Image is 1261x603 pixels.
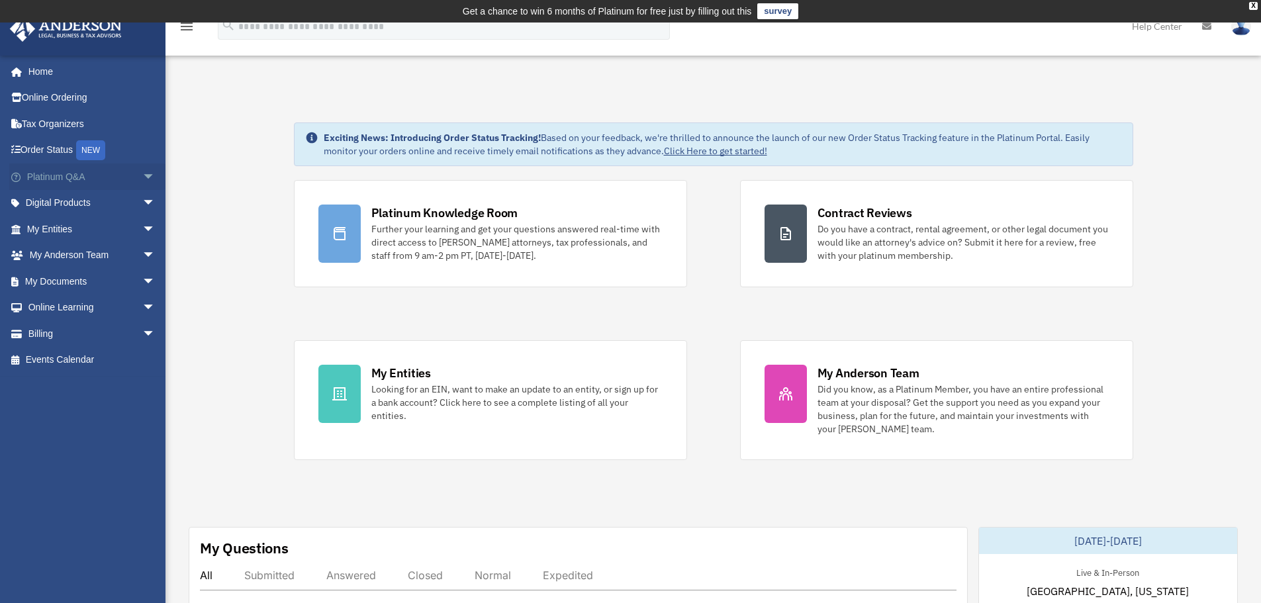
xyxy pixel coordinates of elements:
img: User Pic [1231,17,1251,36]
span: arrow_drop_down [142,190,169,217]
div: Did you know, as a Platinum Member, you have an entire professional team at your disposal? Get th... [817,383,1109,436]
div: Looking for an EIN, want to make an update to an entity, or sign up for a bank account? Click her... [371,383,663,422]
div: My Entities [371,365,431,381]
div: Answered [326,569,376,582]
span: arrow_drop_down [142,216,169,243]
div: All [200,569,212,582]
div: Contract Reviews [817,205,912,221]
a: Online Ordering [9,85,175,111]
div: close [1249,2,1258,10]
a: My Entitiesarrow_drop_down [9,216,175,242]
strong: Exciting News: Introducing Order Status Tracking! [324,132,541,144]
span: arrow_drop_down [142,295,169,322]
div: [DATE]-[DATE] [979,528,1237,554]
a: My Anderson Team Did you know, as a Platinum Member, you have an entire professional team at your... [740,340,1133,460]
span: arrow_drop_down [142,163,169,191]
a: Home [9,58,169,85]
a: My Documentsarrow_drop_down [9,268,175,295]
a: Online Learningarrow_drop_down [9,295,175,321]
span: arrow_drop_down [142,268,169,295]
span: [GEOGRAPHIC_DATA], [US_STATE] [1027,583,1189,599]
i: search [221,18,236,32]
a: Tax Organizers [9,111,175,137]
a: Events Calendar [9,347,175,373]
a: My Entities Looking for an EIN, want to make an update to an entity, or sign up for a bank accoun... [294,340,687,460]
a: Platinum Knowledge Room Further your learning and get your questions answered real-time with dire... [294,180,687,287]
div: Expedited [543,569,593,582]
a: Contract Reviews Do you have a contract, rental agreement, or other legal document you would like... [740,180,1133,287]
div: Live & In-Person [1066,565,1150,579]
a: Order StatusNEW [9,137,175,164]
a: Platinum Q&Aarrow_drop_down [9,163,175,190]
div: Platinum Knowledge Room [371,205,518,221]
div: Based on your feedback, we're thrilled to announce the launch of our new Order Status Tracking fe... [324,131,1122,158]
a: Digital Productsarrow_drop_down [9,190,175,216]
i: menu [179,19,195,34]
a: Click Here to get started! [664,145,767,157]
div: NEW [76,140,105,160]
div: Closed [408,569,443,582]
div: Do you have a contract, rental agreement, or other legal document you would like an attorney's ad... [817,222,1109,262]
div: Normal [475,569,511,582]
a: menu [179,23,195,34]
img: Anderson Advisors Platinum Portal [6,16,126,42]
a: survey [757,3,798,19]
div: Get a chance to win 6 months of Platinum for free just by filling out this [463,3,752,19]
a: Billingarrow_drop_down [9,320,175,347]
span: arrow_drop_down [142,242,169,269]
span: arrow_drop_down [142,320,169,348]
div: My Questions [200,538,289,558]
a: My Anderson Teamarrow_drop_down [9,242,175,269]
div: Submitted [244,569,295,582]
div: Further your learning and get your questions answered real-time with direct access to [PERSON_NAM... [371,222,663,262]
div: My Anderson Team [817,365,919,381]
